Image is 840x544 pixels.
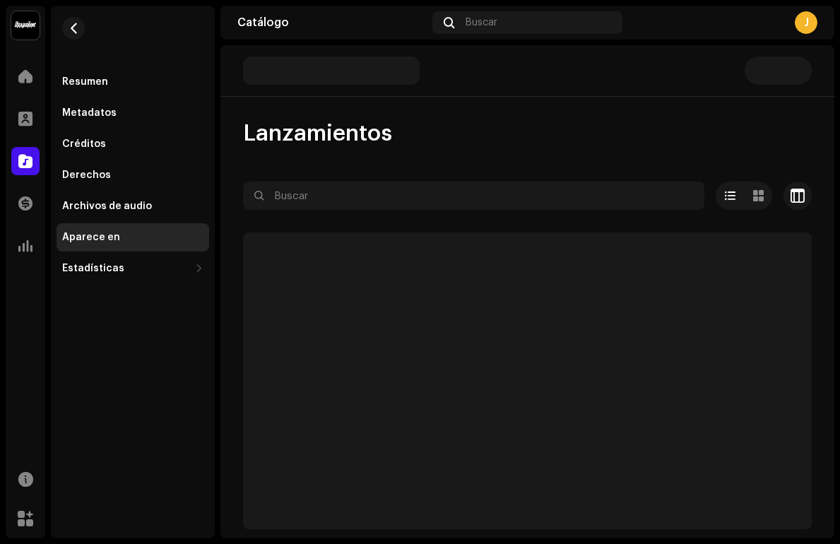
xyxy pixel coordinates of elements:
re-m-nav-item: Derechos [57,161,209,189]
div: Resumen [62,76,108,88]
re-m-nav-dropdown: Estadísticas [57,254,209,283]
span: Lanzamientos [243,119,392,148]
span: Buscar [466,17,497,28]
re-m-nav-item: Metadatos [57,99,209,127]
re-m-nav-item: Resumen [57,68,209,96]
div: Metadatos [62,107,117,119]
input: Buscar [243,182,704,210]
img: 10370c6a-d0e2-4592-b8a2-38f444b0ca44 [11,11,40,40]
div: Catálogo [237,17,427,28]
div: Aparece en [62,232,120,243]
re-m-nav-item: Aparece en [57,223,209,252]
div: Archivos de audio [62,201,152,212]
re-m-nav-item: Archivos de audio [57,192,209,220]
div: Estadísticas [62,263,124,274]
div: Derechos [62,170,111,181]
re-m-nav-item: Créditos [57,130,209,158]
div: Créditos [62,138,106,150]
div: J [795,11,817,34]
